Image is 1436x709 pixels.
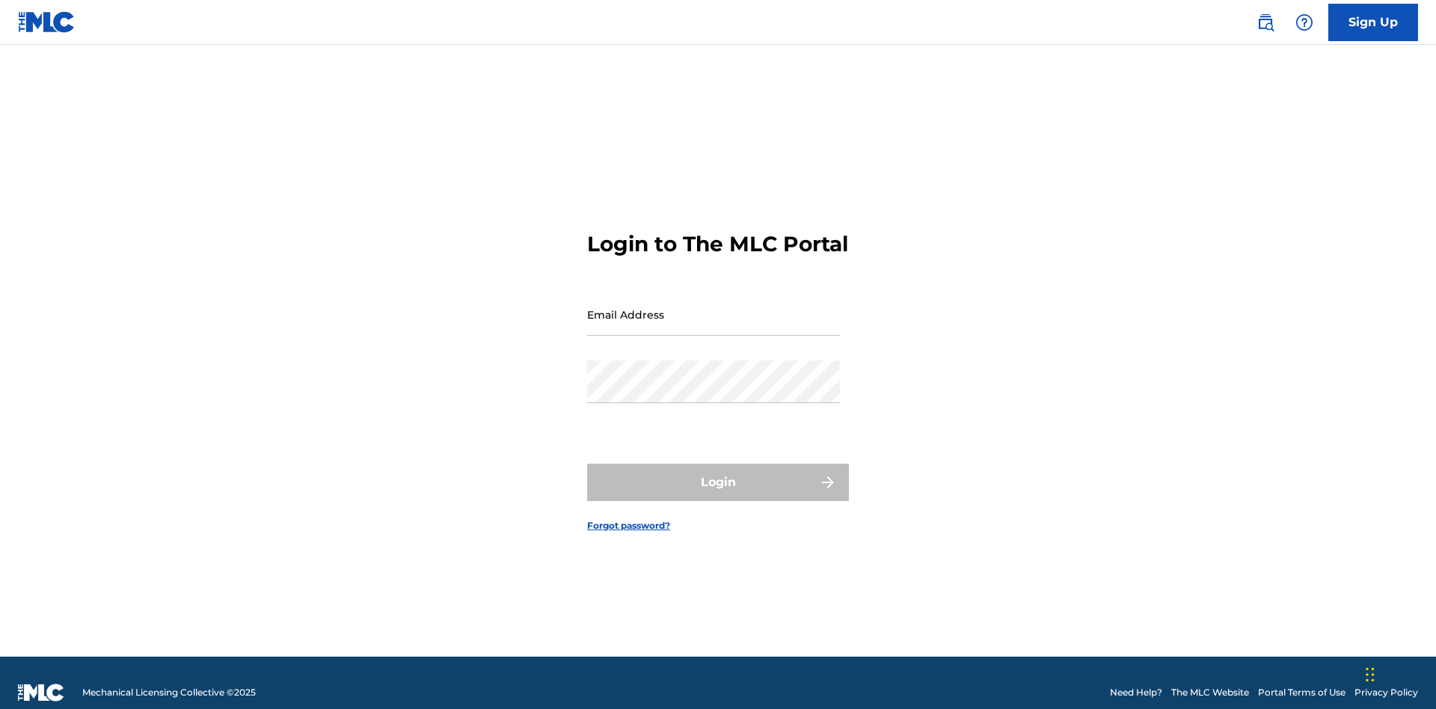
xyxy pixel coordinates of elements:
div: Help [1289,7,1319,37]
a: Forgot password? [587,519,670,532]
a: Public Search [1251,7,1280,37]
img: help [1295,13,1313,31]
a: Need Help? [1110,686,1162,699]
a: Privacy Policy [1354,686,1418,699]
span: Mechanical Licensing Collective © 2025 [82,686,256,699]
img: logo [18,684,64,702]
iframe: Chat Widget [1361,637,1436,709]
a: Portal Terms of Use [1258,686,1346,699]
img: search [1256,13,1274,31]
a: The MLC Website [1171,686,1249,699]
a: Sign Up [1328,4,1418,41]
img: MLC Logo [18,11,76,33]
h3: Login to The MLC Portal [587,231,848,257]
div: Drag [1366,652,1375,697]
